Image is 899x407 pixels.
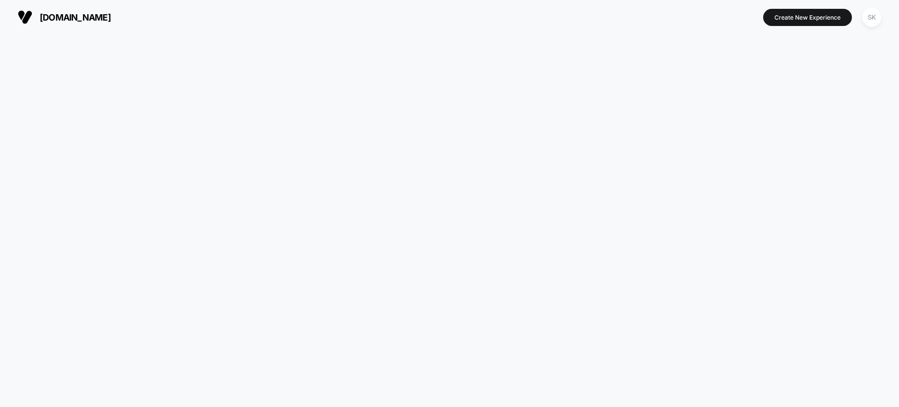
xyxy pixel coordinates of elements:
span: [DOMAIN_NAME] [40,12,111,23]
button: [DOMAIN_NAME] [15,9,114,25]
button: SK [859,7,884,27]
div: SK [862,8,881,27]
button: Create New Experience [763,9,852,26]
img: Visually logo [18,10,32,25]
